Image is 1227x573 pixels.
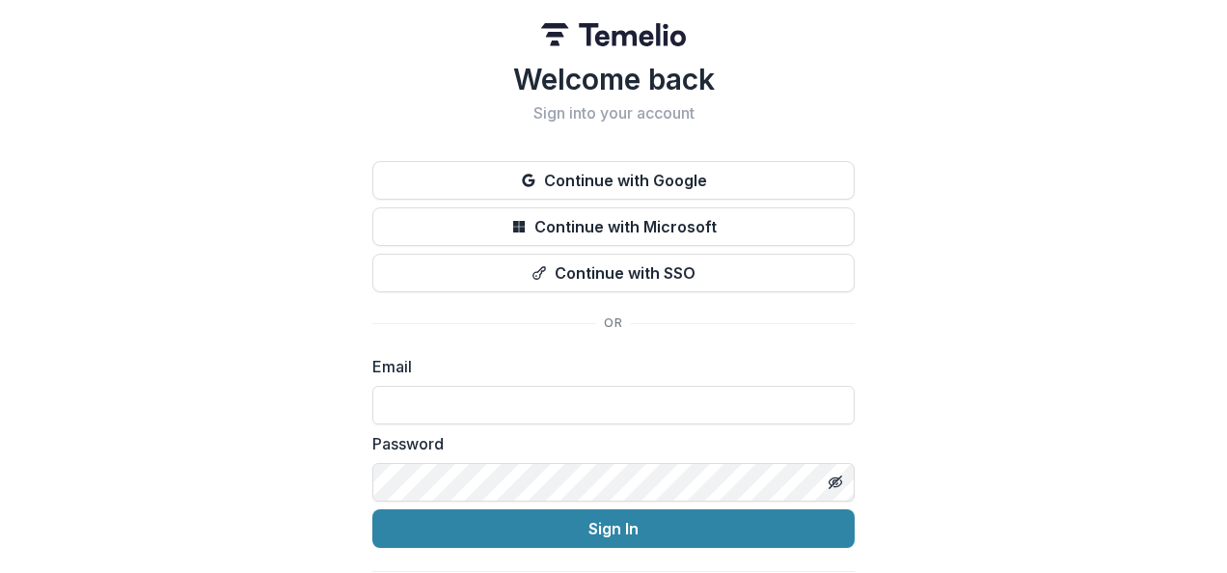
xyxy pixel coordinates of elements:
button: Continue with Google [372,161,855,200]
img: Temelio [541,23,686,46]
button: Toggle password visibility [820,467,851,498]
label: Email [372,355,843,378]
button: Continue with SSO [372,254,855,292]
label: Password [372,432,843,455]
h2: Sign into your account [372,104,855,123]
button: Continue with Microsoft [372,207,855,246]
button: Sign In [372,509,855,548]
h1: Welcome back [372,62,855,96]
